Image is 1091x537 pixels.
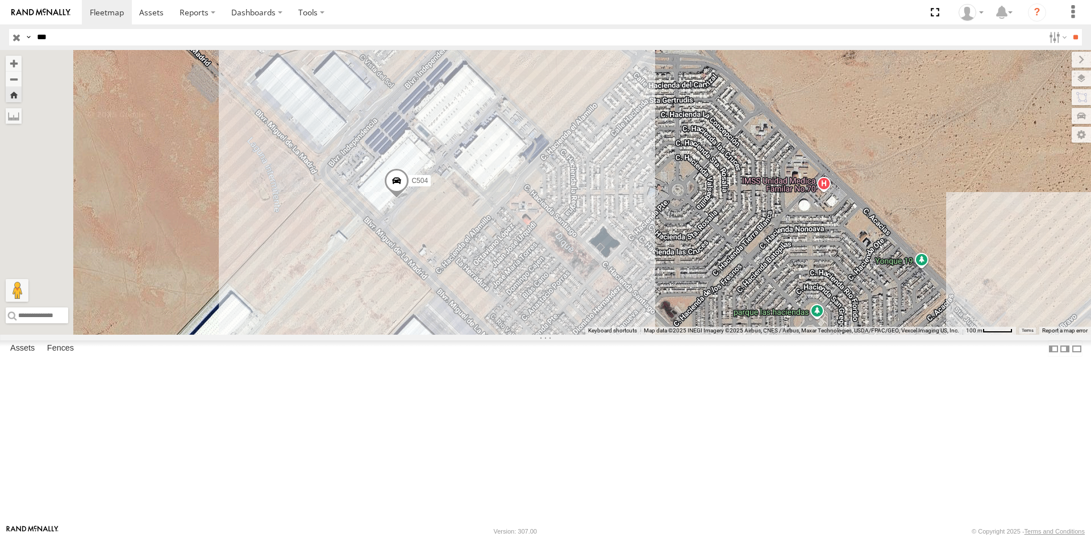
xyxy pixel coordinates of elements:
[1048,340,1059,357] label: Dock Summary Table to the Left
[588,327,637,335] button: Keyboard shortcuts
[1044,29,1069,45] label: Search Filter Options
[6,71,22,87] button: Zoom out
[1028,3,1046,22] i: ?
[955,4,988,21] div: Roberto Garcia
[24,29,33,45] label: Search Query
[6,108,22,124] label: Measure
[6,526,59,537] a: Visit our Website
[5,341,40,357] label: Assets
[1071,340,1082,357] label: Hide Summary Table
[6,279,28,302] button: Drag Pegman onto the map to open Street View
[644,327,959,334] span: Map data ©2025 INEGI Imagery ©2025 Airbus, CNES / Airbus, Maxar Technologies, USDA/FPAC/GEO, Vexc...
[1059,340,1071,357] label: Dock Summary Table to the Right
[6,87,22,102] button: Zoom Home
[1042,327,1088,334] a: Report a map error
[963,327,1016,335] button: Map Scale: 100 m per 49 pixels
[1025,528,1085,535] a: Terms and Conditions
[411,177,428,185] span: C504
[6,56,22,71] button: Zoom in
[11,9,70,16] img: rand-logo.svg
[494,528,537,535] div: Version: 307.00
[966,327,982,334] span: 100 m
[41,341,80,357] label: Fences
[972,528,1085,535] div: © Copyright 2025 -
[1022,328,1034,333] a: Terms (opens in new tab)
[1072,127,1091,143] label: Map Settings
